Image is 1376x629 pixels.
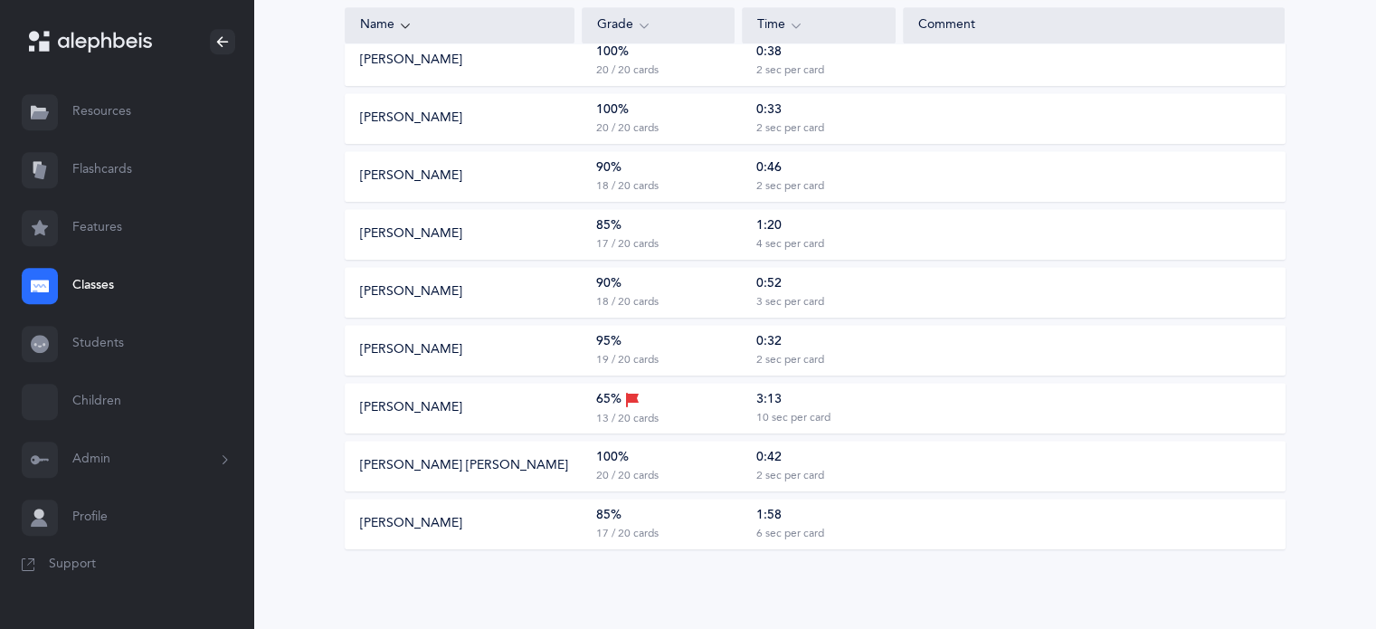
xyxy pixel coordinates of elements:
div: Name [360,15,559,35]
div: 100% [596,449,629,467]
div: 10 sec per card [756,411,830,425]
button: [PERSON_NAME] [PERSON_NAME] [360,457,568,475]
div: Time [757,15,880,35]
div: 0:52 [756,275,782,293]
div: 90% [596,159,622,177]
div: 0:46 [756,159,782,177]
div: 6 sec per card [756,527,824,541]
button: [PERSON_NAME] [360,515,462,533]
div: 2 sec per card [756,353,824,367]
div: 20 / 20 cards [596,121,659,136]
button: [PERSON_NAME] [360,341,462,359]
button: [PERSON_NAME] [360,283,462,301]
div: 19 / 20 cards [596,353,659,367]
div: Grade [597,15,720,35]
div: 1:58 [756,507,782,525]
div: 0:33 [756,101,782,119]
button: [PERSON_NAME] [360,399,462,417]
button: [PERSON_NAME] [360,167,462,186]
button: [PERSON_NAME] [360,52,462,70]
div: 65% [596,390,640,410]
div: 85% [596,507,622,525]
div: 2 sec per card [756,121,824,136]
div: 0:38 [756,43,782,62]
div: 2 sec per card [756,179,824,194]
div: 85% [596,217,622,235]
div: 20 / 20 cards [596,469,659,483]
div: 18 / 20 cards [596,295,659,310]
div: 13 / 20 cards [596,412,659,426]
div: 100% [596,101,629,119]
div: 17 / 20 cards [596,237,659,252]
div: 4 sec per card [756,237,824,252]
div: 20 / 20 cards [596,63,659,78]
div: 18 / 20 cards [596,179,659,194]
div: 90% [596,275,622,293]
div: 2 sec per card [756,63,824,78]
div: 95% [596,333,622,351]
div: 3:13 [756,391,782,409]
button: [PERSON_NAME] [360,110,462,128]
span: Support [49,556,96,574]
div: 0:32 [756,333,782,351]
button: [PERSON_NAME] [360,225,462,243]
div: 17 / 20 cards [596,527,659,541]
div: 2 sec per card [756,469,824,483]
div: 3 sec per card [756,295,824,310]
div: Comment [918,16,1270,34]
div: 1:20 [756,217,782,235]
div: 0:42 [756,449,782,467]
div: 100% [596,43,629,62]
